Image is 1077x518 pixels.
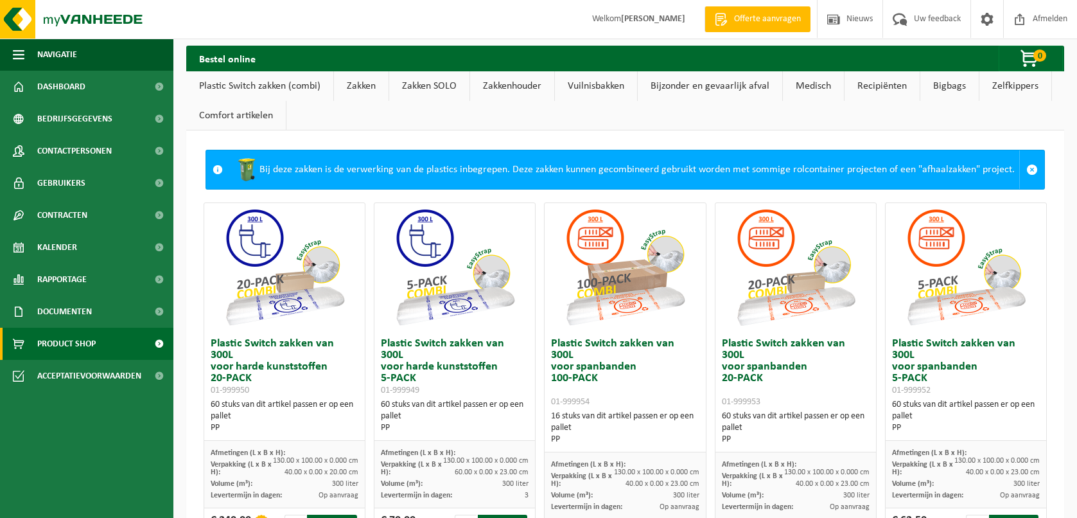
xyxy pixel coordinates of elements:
div: PP [381,422,529,434]
h2: Bestel online [186,46,268,71]
span: Volume (m³): [551,492,593,499]
span: Levertermijn in dagen: [381,492,452,499]
span: Levertermijn in dagen: [722,503,793,511]
span: Op aanvraag [1000,492,1040,499]
span: 300 liter [502,480,529,488]
span: Contracten [37,199,87,231]
a: Plastic Switch zakken (combi) [186,71,333,101]
span: Volume (m³): [381,480,423,488]
span: 130.00 x 100.00 x 0.000 cm [954,457,1040,465]
span: 01-999954 [551,397,590,407]
strong: [PERSON_NAME] [621,14,685,24]
a: Sluit melding [1019,150,1044,189]
a: Vuilnisbakken [555,71,637,101]
div: PP [722,434,870,445]
a: Zakkenhouder [470,71,554,101]
span: Offerte aanvragen [731,13,804,26]
span: Verpakking (L x B x H): [892,461,953,476]
span: 01-999952 [892,386,931,395]
span: Levertermijn in dagen: [211,492,282,499]
span: Verpakking (L x B x H): [381,461,442,476]
span: 300 liter [843,492,870,499]
img: 01-999952 [902,203,1030,332]
span: Product Shop [37,328,96,360]
span: Navigatie [37,39,77,71]
span: 40.00 x 0.00 x 20.00 cm [285,469,358,476]
h3: Plastic Switch zakken van 300L voor harde kunststoffen 20-PACK [211,338,358,396]
span: Volume (m³): [211,480,252,488]
span: Afmetingen (L x B x H): [722,461,796,469]
button: 0 [999,46,1063,71]
span: Verpakking (L x B x H): [551,472,612,488]
span: 0 [1033,49,1046,62]
span: 01-999953 [722,397,760,407]
span: 3 [525,492,529,499]
a: Zelfkippers [979,71,1051,101]
span: Documenten [37,296,92,328]
span: 300 liter [1013,480,1040,488]
span: 130.00 x 100.00 x 0.000 cm [784,469,870,476]
span: Verpakking (L x B x H): [211,461,272,476]
span: Afmetingen (L x B x H): [381,449,455,457]
div: PP [892,422,1040,434]
span: 130.00 x 100.00 x 0.000 cm [273,457,358,465]
span: Kalender [37,231,77,263]
span: 40.00 x 0.00 x 23.00 cm [796,480,870,488]
a: Comfort artikelen [186,101,286,130]
span: Volume (m³): [892,480,934,488]
a: Medisch [783,71,844,101]
div: 60 stuks van dit artikel passen er op een pallet [722,411,870,445]
span: Contactpersonen [37,135,112,167]
h3: Plastic Switch zakken van 300L voor spanbanden 5-PACK [892,338,1040,396]
span: 130.00 x 100.00 x 0.000 cm [443,457,529,465]
span: Dashboard [37,71,85,103]
span: Rapportage [37,263,87,296]
span: Bedrijfsgegevens [37,103,112,135]
a: Bijzonder en gevaarlijk afval [638,71,782,101]
a: Zakken SOLO [389,71,469,101]
div: Bij deze zakken is de verwerking van de plastics inbegrepen. Deze zakken kunnen gecombineerd gebr... [229,150,1019,189]
div: 60 stuks van dit artikel passen er op een pallet [211,399,358,434]
span: Op aanvraag [319,492,358,499]
span: Afmetingen (L x B x H): [551,461,626,469]
span: Afmetingen (L x B x H): [892,449,967,457]
span: Op aanvraag [660,503,699,511]
a: Offerte aanvragen [705,6,810,32]
span: 01-999949 [381,386,419,395]
div: PP [551,434,699,445]
span: 300 liter [332,480,358,488]
span: Verpakking (L x B x H): [722,472,783,488]
a: Zakken [334,71,389,101]
span: 300 liter [673,492,699,499]
span: 40.00 x 0.00 x 23.00 cm [626,480,699,488]
span: Afmetingen (L x B x H): [211,449,285,457]
span: Volume (m³): [722,492,764,499]
span: Acceptatievoorwaarden [37,360,141,392]
img: 01-999954 [561,203,689,332]
div: PP [211,422,358,434]
div: 16 stuks van dit artikel passen er op een pallet [551,411,699,445]
div: 60 stuks van dit artikel passen er op een pallet [381,399,529,434]
img: 01-999953 [731,203,860,332]
h3: Plastic Switch zakken van 300L voor spanbanden 20-PACK [722,338,870,407]
h3: Plastic Switch zakken van 300L voor harde kunststoffen 5-PACK [381,338,529,396]
img: 01-999950 [220,203,349,332]
span: Op aanvraag [830,503,870,511]
h3: Plastic Switch zakken van 300L voor spanbanden 100-PACK [551,338,699,407]
span: 40.00 x 0.00 x 23.00 cm [966,469,1040,476]
a: Recipiënten [845,71,920,101]
span: 130.00 x 100.00 x 0.000 cm [614,469,699,476]
img: 01-999949 [390,203,519,332]
span: 01-999950 [211,386,249,395]
span: 60.00 x 0.00 x 23.00 cm [455,469,529,476]
span: Levertermijn in dagen: [892,492,963,499]
span: Levertermijn in dagen: [551,503,622,511]
div: 60 stuks van dit artikel passen er op een pallet [892,399,1040,434]
a: Bigbags [920,71,979,101]
span: Gebruikers [37,167,85,199]
img: WB-0240-HPE-GN-50.png [234,157,259,183]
